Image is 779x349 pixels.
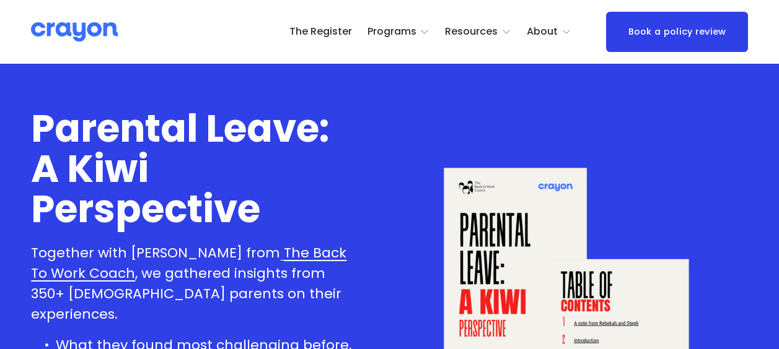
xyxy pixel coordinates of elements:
a: The Back To Work Coach [31,243,346,283]
a: folder dropdown [367,22,430,42]
a: folder dropdown [527,22,571,42]
span: About [527,23,558,41]
p: Together with [PERSON_NAME] from , we gathered insights from 350+ [DEMOGRAPHIC_DATA] parents on t... [31,243,356,324]
h1: Parental Leave: A Kiwi Perspective [31,109,356,229]
a: Book a policy review [606,12,747,53]
a: folder dropdown [445,22,511,42]
img: Crayon [31,21,118,43]
a: The Register [289,22,352,42]
span: Resources [445,23,498,41]
span: Programs [367,23,416,41]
